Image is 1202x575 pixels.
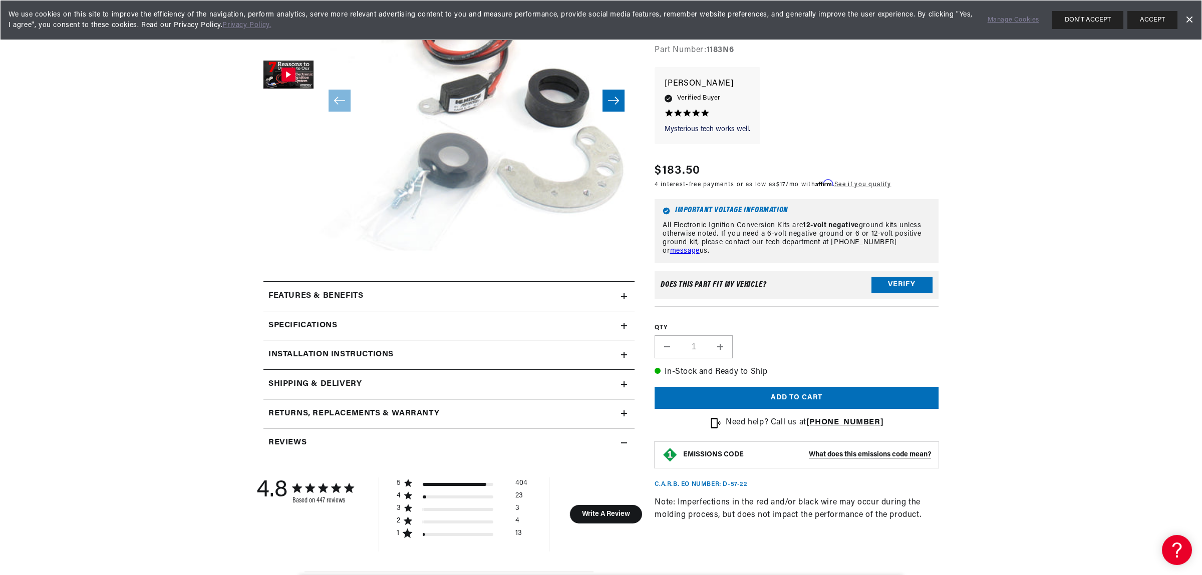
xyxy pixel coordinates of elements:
strong: 12-volt negative [803,222,859,229]
div: 1 [397,529,399,538]
div: 3 [515,504,519,516]
label: QTY [655,324,939,333]
h2: Reviews [268,436,307,449]
summary: Specifications [263,311,635,340]
div: 4 [397,491,401,500]
h2: Shipping & Delivery [268,378,362,391]
div: Based on 447 reviews [292,497,354,504]
div: 3 star by 3 reviews [397,504,527,516]
h2: Returns, Replacements & Warranty [268,407,439,420]
h2: Features & Benefits [268,290,363,303]
div: 5 star by 404 reviews [397,479,527,491]
span: We use cookies on this site to improve the efficiency of the navigation, perform analytics, serve... [9,10,974,31]
div: 3 [397,504,401,513]
span: Affirm [815,180,833,187]
div: 2 [397,516,400,525]
h2: Installation instructions [268,348,394,361]
strong: EMISSIONS CODE [683,451,744,458]
a: See if you qualify - Learn more about Affirm Financing (opens in modal) [834,182,891,188]
strong: 1183N6 [707,47,734,55]
div: 23 [515,491,523,504]
summary: Features & Benefits [263,282,635,311]
button: EMISSIONS CODEWhat does this emissions code mean? [683,450,931,459]
span: Verified Buyer [677,93,720,104]
a: Manage Cookies [988,15,1039,26]
button: Add to cart [655,387,939,409]
h6: Important Voltage Information [663,207,931,215]
div: Part Number: [655,45,939,58]
summary: Reviews [263,428,635,457]
p: Mysterious tech works well. [665,125,750,135]
div: 4.8 [256,477,287,504]
div: 4 star by 23 reviews [397,491,527,504]
p: C.A.R.B. EO Number: D-57-22 [655,480,747,489]
div: 5 [397,479,401,488]
p: Need help? Call us at [726,417,883,430]
button: Verify [871,277,933,293]
summary: Returns, Replacements & Warranty [263,399,635,428]
button: Write A Review [569,505,642,523]
button: ACCEPT [1127,11,1177,29]
button: DON'T ACCEPT [1052,11,1123,29]
div: 404 [515,479,527,491]
span: $183.50 [655,162,700,180]
a: Privacy Policy. [222,22,271,29]
div: 13 [515,529,522,541]
p: [PERSON_NAME] [665,77,750,91]
a: [PHONE_NUMBER] [806,419,883,427]
div: 4 [515,516,519,529]
p: In-Stock and Ready to Ship [655,366,939,379]
p: 4 interest-free payments or as low as /mo with . [655,180,891,190]
span: $17 [776,182,786,188]
a: message [670,247,700,255]
h2: Specifications [268,319,337,332]
div: 1 star by 13 reviews [397,529,527,541]
strong: What does this emissions code mean? [809,451,931,458]
img: Emissions code [662,447,678,463]
div: Does This part fit My vehicle? [661,281,766,289]
a: Dismiss Banner [1181,13,1196,28]
p: All Electronic Ignition Conversion Kits are ground kits unless otherwise noted. If you need a 6-v... [663,222,931,255]
summary: Installation instructions [263,340,635,369]
summary: Shipping & Delivery [263,370,635,399]
button: Slide right [603,90,625,112]
button: Slide left [329,90,351,112]
div: 2 star by 4 reviews [397,516,527,529]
